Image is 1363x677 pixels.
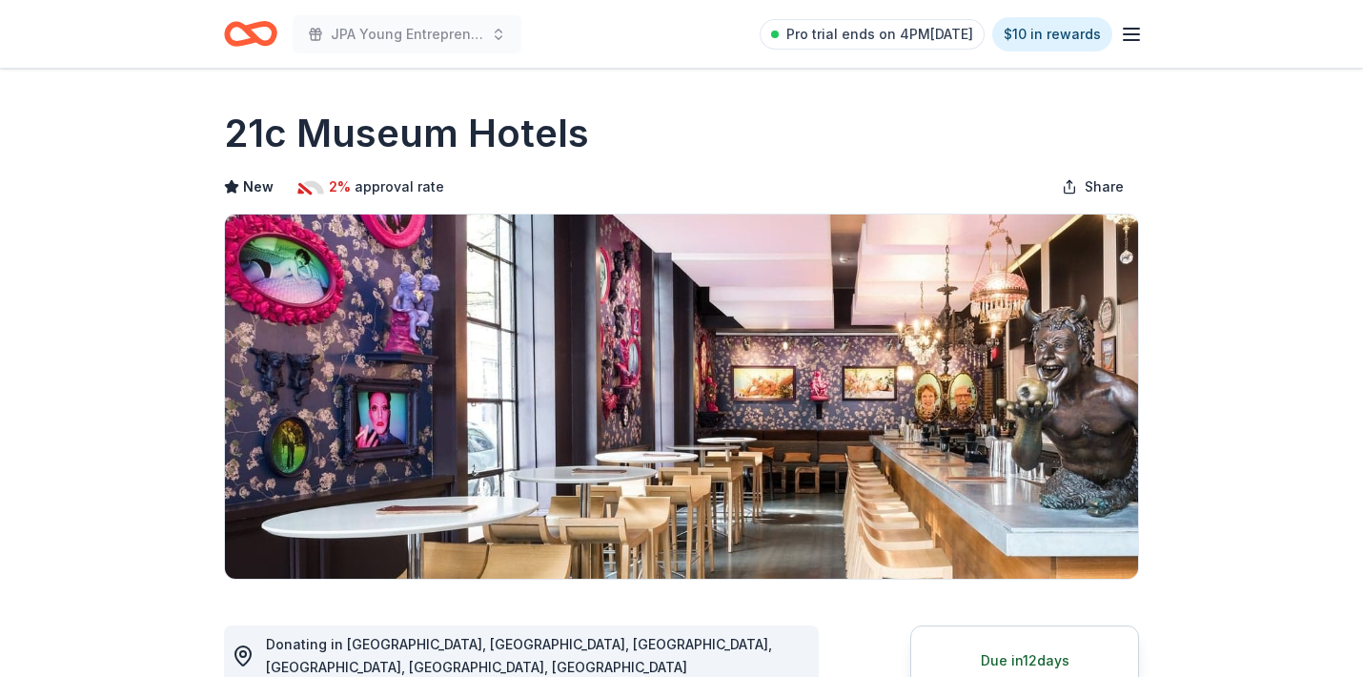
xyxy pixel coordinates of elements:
[1047,168,1139,206] button: Share
[1085,175,1124,198] span: Share
[293,15,521,53] button: JPA Young Entrepreneur’s Christmas Market
[760,19,985,50] a: Pro trial ends on 4PM[DATE]
[934,649,1115,672] div: Due in 12 days
[992,17,1112,51] a: $10 in rewards
[786,23,973,46] span: Pro trial ends on 4PM[DATE]
[224,107,589,160] h1: 21c Museum Hotels
[243,175,274,198] span: New
[329,175,351,198] span: 2%
[331,23,483,46] span: JPA Young Entrepreneur’s Christmas Market
[266,636,772,675] span: Donating in [GEOGRAPHIC_DATA], [GEOGRAPHIC_DATA], [GEOGRAPHIC_DATA], [GEOGRAPHIC_DATA], [GEOGRAPH...
[224,11,277,56] a: Home
[225,215,1138,579] img: Image for 21c Museum Hotels
[355,175,444,198] span: approval rate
